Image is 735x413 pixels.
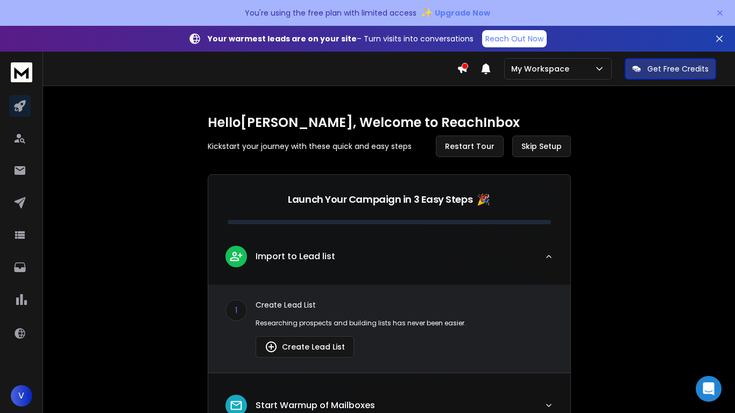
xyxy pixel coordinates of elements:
[225,300,247,321] div: 1
[208,237,570,284] button: leadImport to Lead list
[521,141,562,152] span: Skip Setup
[208,284,570,373] div: leadImport to Lead list
[208,33,473,44] p: – Turn visits into conversations
[229,250,243,263] img: lead
[511,63,574,74] p: My Workspace
[256,399,375,412] p: Start Warmup of Mailboxes
[625,58,716,80] button: Get Free Credits
[256,300,553,310] p: Create Lead List
[482,30,547,47] a: Reach Out Now
[421,5,433,20] span: ✨
[265,340,278,353] img: lead
[208,114,571,131] h1: Hello [PERSON_NAME] , Welcome to ReachInbox
[229,398,243,412] img: lead
[485,33,543,44] p: Reach Out Now
[647,63,709,74] p: Get Free Credits
[477,192,490,207] span: 🎉
[208,141,412,152] p: Kickstart your journey with these quick and easy steps
[696,376,722,402] div: Open Intercom Messenger
[11,385,32,407] button: V
[11,62,32,82] img: logo
[245,8,416,18] p: You're using the free plan with limited access
[256,336,354,358] button: Create Lead List
[435,8,490,18] span: Upgrade Now
[512,136,571,157] button: Skip Setup
[288,192,472,207] p: Launch Your Campaign in 3 Easy Steps
[256,319,553,327] p: Researching prospects and building lists has never been easier.
[256,250,335,263] p: Import to Lead list
[421,2,490,24] button: ✨Upgrade Now
[436,136,504,157] button: Restart Tour
[208,33,357,44] strong: Your warmest leads are on your site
